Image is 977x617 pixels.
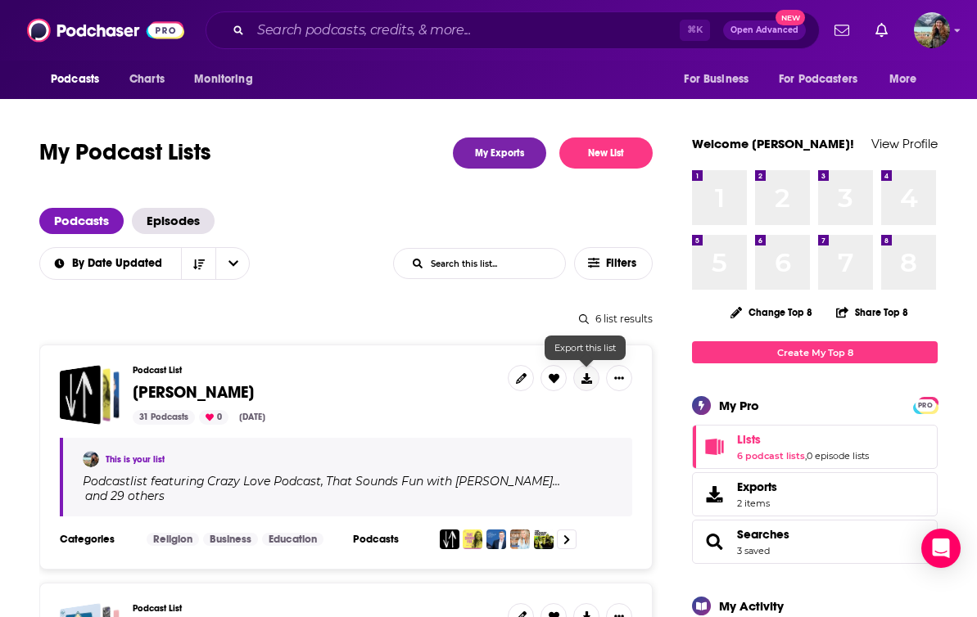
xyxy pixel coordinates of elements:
div: [DATE] [233,410,272,425]
div: My Activity [719,598,784,614]
h3: Categories [60,533,133,546]
a: Lists [698,435,730,458]
div: 31 Podcasts [133,410,195,425]
a: [PERSON_NAME] [133,384,254,402]
a: Show notifications dropdown [869,16,894,44]
a: Matt Redman [60,365,120,425]
span: [PERSON_NAME] [133,382,254,403]
span: Open Advanced [730,26,798,34]
a: Lists [737,432,869,447]
img: Made For This with Jennie Allen [510,529,530,549]
span: ⌘ K [680,20,710,41]
button: open menu [215,248,250,279]
span: More [889,68,917,91]
input: Search podcasts, credits, & more... [251,17,680,43]
div: 0 [199,410,228,425]
span: , [321,474,323,489]
button: Change Top 8 [721,302,822,322]
a: Religion [147,533,199,546]
span: , [805,450,807,462]
img: User Profile [914,12,950,48]
span: Exports [698,483,730,506]
span: For Podcasters [779,68,857,91]
a: Welcome [PERSON_NAME]! [692,136,854,151]
h1: My Podcast Lists [39,137,211,169]
a: 0 episode lists [807,450,869,462]
span: New [776,10,805,25]
a: Show notifications dropdown [828,16,856,44]
span: Monitoring [194,68,252,91]
img: Podchaser - Follow, Share and Rate Podcasts [27,15,184,46]
h2: Choose List sort [39,247,250,280]
button: open menu [768,64,881,95]
span: Logged in as lorimahon [914,12,950,48]
span: By Date Updated [72,258,168,269]
span: Charts [129,68,165,91]
div: Search podcasts, credits, & more... [206,11,820,49]
span: Searches [692,520,938,564]
img: Crazy Love Podcast [440,529,459,549]
img: Lori Mahon [83,451,99,467]
div: Open Intercom Messenger [921,529,961,568]
a: Podcasts [39,208,124,234]
h4: That Sounds Fun with [PERSON_NAME]… [326,475,560,488]
a: This is your list [106,454,165,465]
a: Searches [698,530,730,553]
a: Crazy Love Podcast [205,475,321,488]
div: Podcast list featuring [83,474,613,503]
button: Sort Direction [181,248,215,279]
button: Show More Button [606,365,632,391]
button: open menu [39,258,182,269]
div: Export this list [545,336,626,360]
h4: Crazy Love Podcast [207,475,321,488]
button: open menu [39,64,120,95]
a: Education [262,533,323,546]
h3: Podcasts [353,533,427,546]
a: 6 podcast lists [737,450,805,462]
h3: Podcast List [133,365,495,376]
button: open menu [183,64,274,95]
span: Podcasts [51,68,99,91]
span: Exports [737,480,777,494]
span: PRO [916,399,935,412]
a: Episodes [132,208,215,234]
h3: Podcast List [133,603,495,614]
button: Show profile menu [914,12,950,48]
button: open menu [878,64,938,95]
span: For Business [684,68,749,91]
button: open menu [672,64,769,95]
a: Business [203,533,258,546]
div: My Pro [719,398,759,413]
div: 6 list results [39,313,653,325]
a: Searches [737,527,789,542]
span: Filters [606,258,639,269]
span: Lists [737,432,761,447]
a: PRO [916,399,935,411]
span: Lists [692,425,938,469]
img: The RELEVANT Podcast [534,529,554,549]
span: 2 items [737,498,777,509]
button: Share Top 8 [835,296,909,328]
a: Charts [119,64,174,95]
a: 3 saved [737,545,770,556]
p: and 29 others [85,489,165,503]
img: The Carey Nieuwhof Leadership Podcast [486,529,506,549]
a: That Sounds Fun with [PERSON_NAME]… [323,475,560,488]
button: Open AdvancedNew [723,20,806,40]
a: Exports [692,472,938,516]
a: My Exports [453,137,546,169]
a: Create My Top 8 [692,341,938,363]
button: Filters [574,247,653,280]
a: View Profile [871,136,938,151]
button: New List [559,137,653,169]
img: That Sounds Fun with Annie F. Downs [463,529,482,549]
